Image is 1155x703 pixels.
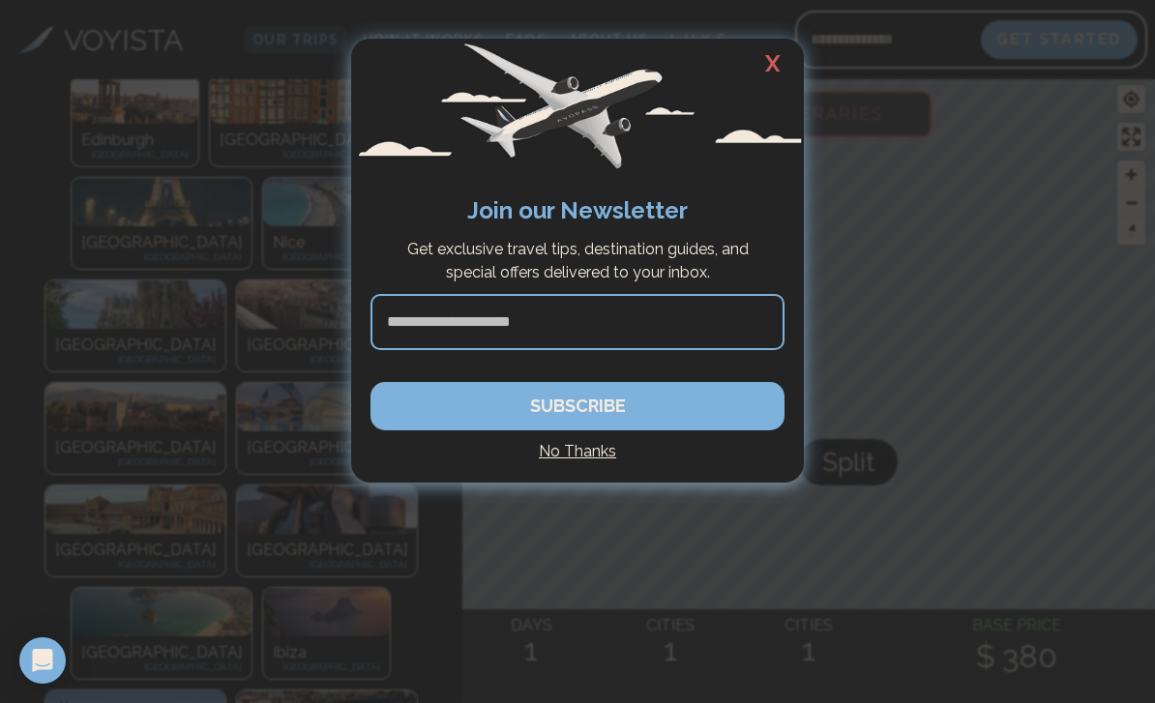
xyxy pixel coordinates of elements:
h2: Join our Newsletter [370,193,785,228]
img: Avopass plane flying [351,39,804,174]
p: Get exclusive travel tips, destination guides, and special offers delivered to your inbox. [380,238,775,284]
h4: No Thanks [370,440,785,463]
button: SUBSCRIBE [370,382,785,430]
h2: X [742,39,804,89]
div: Open Intercom Messenger [19,637,66,684]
